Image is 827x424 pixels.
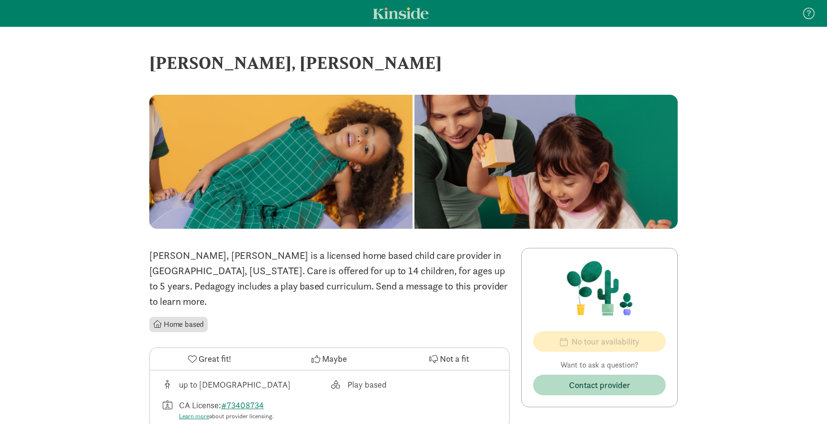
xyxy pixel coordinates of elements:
[179,399,274,421] div: CA License:
[161,378,330,391] div: Age range for children that this provider cares for
[330,378,498,391] div: This provider's education philosophy
[179,412,274,421] div: about provider licensing.
[221,400,264,411] a: #73408734
[179,412,209,420] a: Learn more
[199,352,231,365] span: Great fit!
[571,335,639,348] span: No tour availability
[533,359,666,371] p: Want to ask a question?
[533,375,666,395] button: Contact provider
[149,248,510,309] p: [PERSON_NAME], [PERSON_NAME] is a licensed home based child care provider in [GEOGRAPHIC_DATA], [...
[149,317,208,332] li: Home based
[440,352,469,365] span: Not a fit
[149,50,678,76] div: [PERSON_NAME], [PERSON_NAME]
[569,379,630,391] span: Contact provider
[390,348,509,370] button: Not a fit
[269,348,389,370] button: Maybe
[347,378,387,391] div: Play based
[179,378,291,391] div: up to [DEMOGRAPHIC_DATA]
[373,7,429,19] a: Kinside
[533,331,666,352] button: No tour availability
[322,352,347,365] span: Maybe
[161,399,330,421] div: License number
[150,348,269,370] button: Great fit!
